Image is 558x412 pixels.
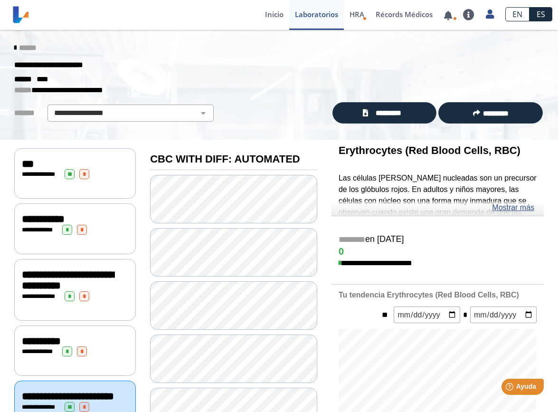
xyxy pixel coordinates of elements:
[473,375,548,402] iframe: Help widget launcher
[505,7,530,21] a: EN
[339,172,537,297] p: Las células [PERSON_NAME] nucleadas son un precursor de los glóbulos rojos. En adultos y niños ma...
[394,307,460,323] input: mm/dd/yyyy
[492,202,534,213] a: Mostrar más
[150,153,300,165] b: CBC WITH DIFF: AUTOMATED
[470,307,537,323] input: mm/dd/yyyy
[339,291,519,299] b: Tu tendencia Erythrocytes (Red Blood Cells, RBC)
[339,144,520,156] b: Erythrocytes (Red Blood Cells, RBC)
[530,7,552,21] a: ES
[339,234,537,245] h5: en [DATE]
[339,246,537,258] h4: 0
[350,10,364,19] span: HRA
